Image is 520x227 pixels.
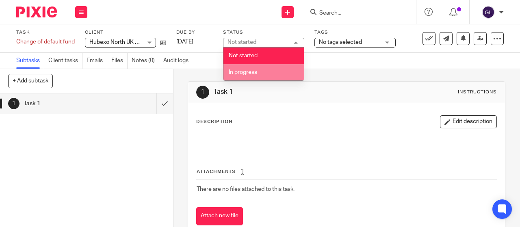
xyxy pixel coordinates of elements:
[24,97,107,110] h1: Task 1
[132,53,159,69] a: Notes (0)
[16,38,75,46] div: Change of default fund
[319,39,362,45] span: No tags selected
[196,86,209,99] div: 1
[482,6,495,19] img: svg%3E
[318,10,392,17] input: Search
[223,29,304,36] label: Status
[87,53,107,69] a: Emails
[16,53,44,69] a: Subtasks
[16,6,57,17] img: Pixie
[440,115,497,128] button: Edit description
[229,69,257,75] span: In progress
[176,39,193,45] span: [DATE]
[196,207,243,225] button: Attach new file
[176,29,213,36] label: Due by
[229,53,258,58] span: Not started
[197,169,236,174] span: Attachments
[111,53,128,69] a: Files
[314,29,396,36] label: Tags
[48,53,82,69] a: Client tasks
[163,53,193,69] a: Audit logs
[227,39,256,45] div: Not started
[85,29,166,36] label: Client
[197,186,295,192] span: There are no files attached to this task.
[196,119,232,125] p: Description
[16,29,75,36] label: Task
[214,88,364,96] h1: Task 1
[89,39,143,45] span: Hubexo North UK Ltd
[458,89,497,95] div: Instructions
[8,74,53,88] button: + Add subtask
[8,98,19,109] div: 1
